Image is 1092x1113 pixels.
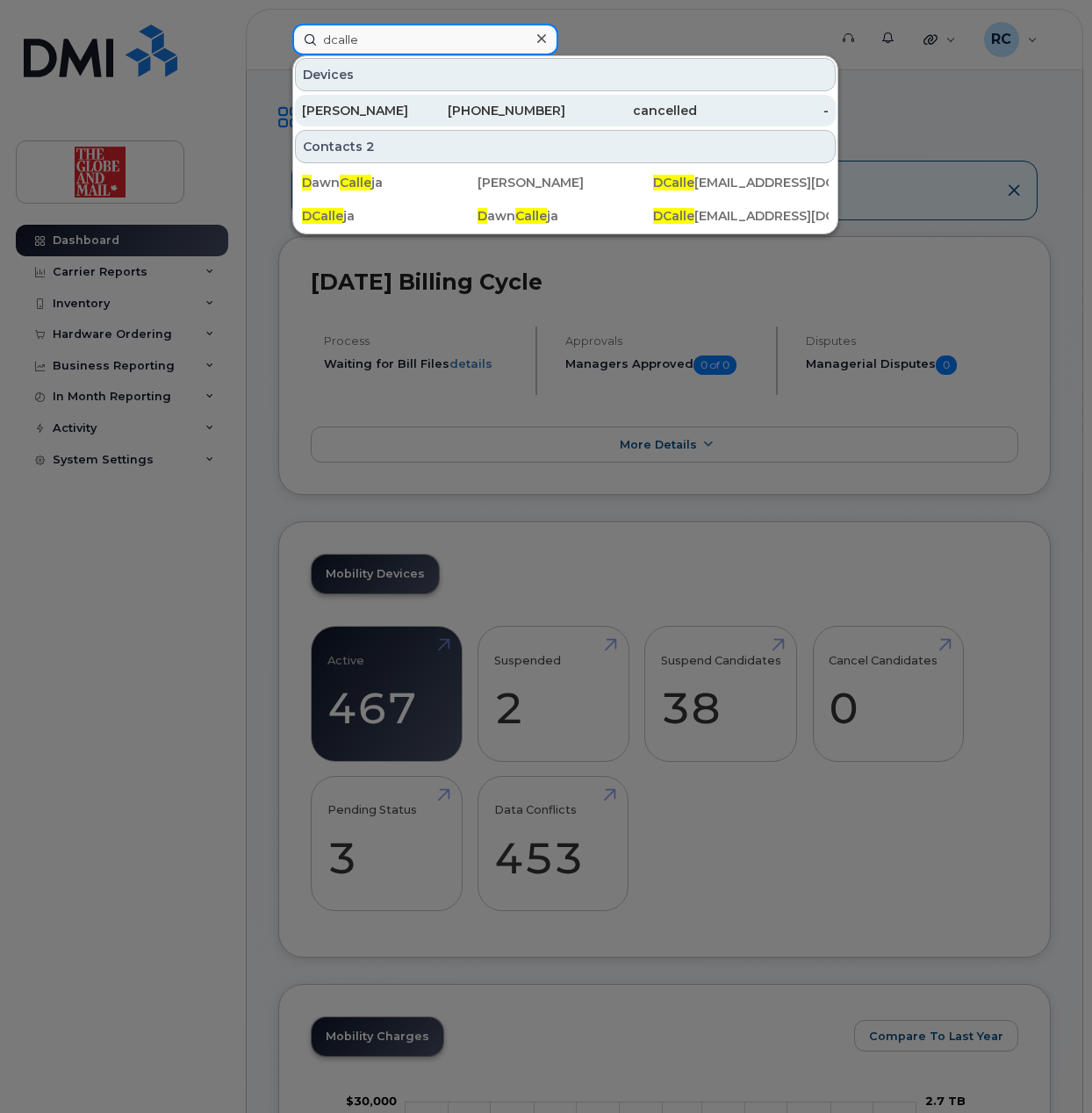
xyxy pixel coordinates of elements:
a: [PERSON_NAME][PHONE_NUMBER]cancelled- [295,95,836,126]
div: [EMAIL_ADDRESS][DOMAIN_NAME] [653,174,829,191]
div: [PERSON_NAME] [302,102,434,119]
div: Contacts [295,130,836,163]
div: awn ja [478,207,653,225]
span: Calle [340,175,371,190]
div: [PERSON_NAME] [478,174,653,191]
span: 2 [366,138,375,155]
div: cancelled [565,102,697,119]
a: DawnCalleja[PERSON_NAME]DCalle[EMAIL_ADDRESS][DOMAIN_NAME] [295,167,836,198]
span: D [302,175,312,190]
span: D [478,208,487,224]
div: Devices [295,58,836,91]
div: [EMAIL_ADDRESS][DOMAIN_NAME] [653,207,829,225]
div: [PHONE_NUMBER] [434,102,565,119]
a: DCallejaDawnCallejaDCalle[EMAIL_ADDRESS][DOMAIN_NAME] [295,200,836,232]
div: awn ja [302,174,478,191]
div: ja [302,207,478,225]
span: DCalle [302,208,343,224]
span: Calle [515,208,547,224]
div: - [697,102,829,119]
span: DCalle [653,208,694,224]
span: DCalle [653,175,694,190]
